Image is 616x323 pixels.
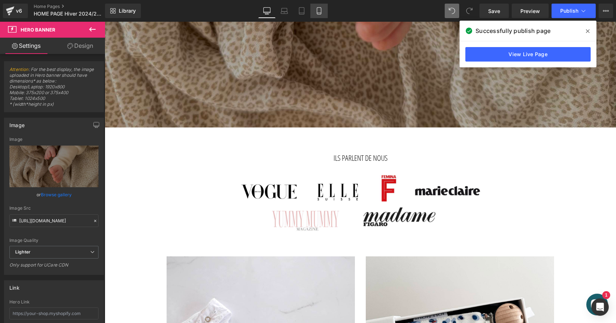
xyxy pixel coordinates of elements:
a: Mobile [310,4,328,18]
inbox-online-store-chat: Chat de la boutique en ligne Shopify [479,272,506,295]
div: Image Quality [9,238,99,243]
a: Home Pages [34,4,117,9]
span: : For the best display, the image uploaded in Hero banner should have dimensions* as below: Deskt... [9,67,99,112]
a: Desktop [258,4,276,18]
span: Publish [560,8,578,14]
a: View Live Page [465,47,591,62]
img: presse joli nous médias magazine elle marie claire femina yummy madame figaro [132,152,380,212]
a: Laptop [276,4,293,18]
div: Image [9,137,99,142]
a: Design [54,38,106,54]
span: Hero Banner [21,27,55,33]
span: Successfully publish page [475,26,550,35]
div: Image [9,118,25,128]
div: Link [9,281,20,291]
a: Tablet [293,4,310,18]
div: Hero Link [9,299,99,305]
span: ILS PARLENT DE NOUS [229,131,283,141]
div: Open Intercom Messenger [591,298,609,316]
button: Redo [462,4,477,18]
a: Attention [9,67,29,72]
div: Only support for UCare CDN [9,262,99,273]
span: Library [119,8,136,14]
div: v6 [14,6,24,16]
span: Preview [520,7,540,15]
a: New Library [105,4,141,18]
span: Save [488,7,500,15]
input: Link [9,214,99,227]
a: v6 [3,4,28,18]
span: HOME PAGE Hiver 2024/25 (Gilet) [34,11,103,17]
input: https://your-shop.myshopify.com [9,307,99,319]
button: Publish [552,4,596,18]
div: Image Src [9,206,99,211]
a: Browse gallery [41,188,72,201]
a: Preview [512,4,549,18]
b: Lighter [15,249,30,255]
button: Undo [445,4,459,18]
button: More [599,4,613,18]
div: or [9,191,99,198]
